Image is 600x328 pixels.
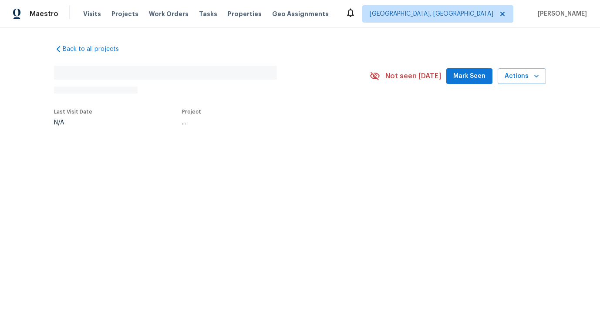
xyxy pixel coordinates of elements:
[83,10,101,18] span: Visits
[453,71,485,82] span: Mark Seen
[272,10,329,18] span: Geo Assignments
[534,10,587,18] span: [PERSON_NAME]
[385,72,441,80] span: Not seen [DATE]
[505,71,539,82] span: Actions
[182,109,201,114] span: Project
[111,10,138,18] span: Projects
[54,45,138,54] a: Back to all projects
[370,10,493,18] span: [GEOGRAPHIC_DATA], [GEOGRAPHIC_DATA]
[54,109,92,114] span: Last Visit Date
[199,11,217,17] span: Tasks
[30,10,58,18] span: Maestro
[446,68,492,84] button: Mark Seen
[54,120,92,126] div: N/A
[149,10,189,18] span: Work Orders
[228,10,262,18] span: Properties
[182,120,349,126] div: ...
[498,68,546,84] button: Actions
